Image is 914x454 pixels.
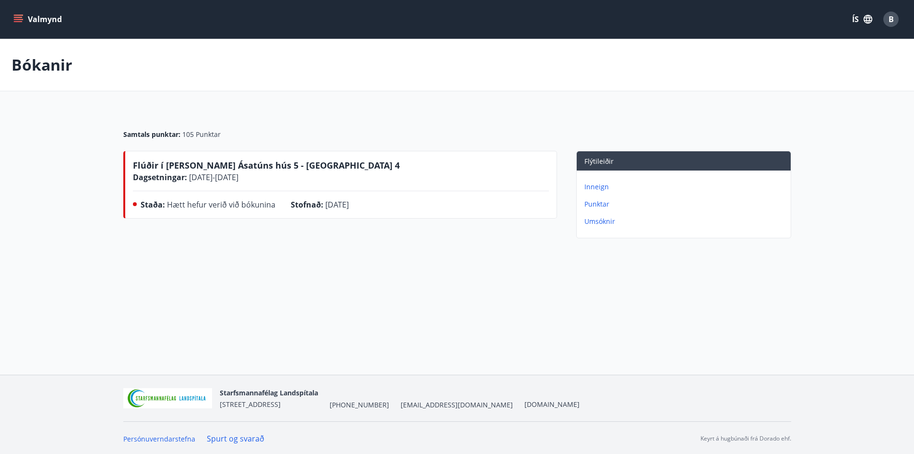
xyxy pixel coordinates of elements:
[584,217,787,226] p: Umsóknir
[220,400,281,409] span: [STREET_ADDRESS]
[847,11,878,28] button: ÍS
[167,199,275,210] span: Hætt hefur verið við bókunina
[584,182,787,192] p: Inneign
[133,172,187,183] span: Dagsetningar :
[123,434,195,443] a: Persónuverndarstefna
[12,54,72,75] p: Bókanir
[524,400,580,409] a: [DOMAIN_NAME]
[207,433,264,444] a: Spurt og svarað
[123,130,180,139] span: Samtals punktar :
[700,434,791,443] p: Keyrt á hugbúnaði frá Dorado ehf.
[401,400,513,410] span: [EMAIL_ADDRESS][DOMAIN_NAME]
[330,400,389,410] span: [PHONE_NUMBER]
[123,388,213,409] img: 55zIgFoyM5pksCsVQ4sUOj1FUrQvjI8pi0QwpkWm.png
[141,199,165,210] span: Staða :
[584,157,614,166] span: Flýtileiðir
[291,199,323,210] span: Stofnað :
[12,11,66,28] button: menu
[133,160,400,171] span: Flúðir í [PERSON_NAME] Ásatúns hús 5 - [GEOGRAPHIC_DATA] 4
[220,388,318,397] span: Starfsmannafélag Landspítala
[325,199,349,210] span: [DATE]
[889,14,894,25] span: B
[584,199,787,209] p: Punktar
[879,8,902,31] button: B
[182,130,221,139] span: 105 Punktar
[187,172,238,183] span: [DATE] - [DATE]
